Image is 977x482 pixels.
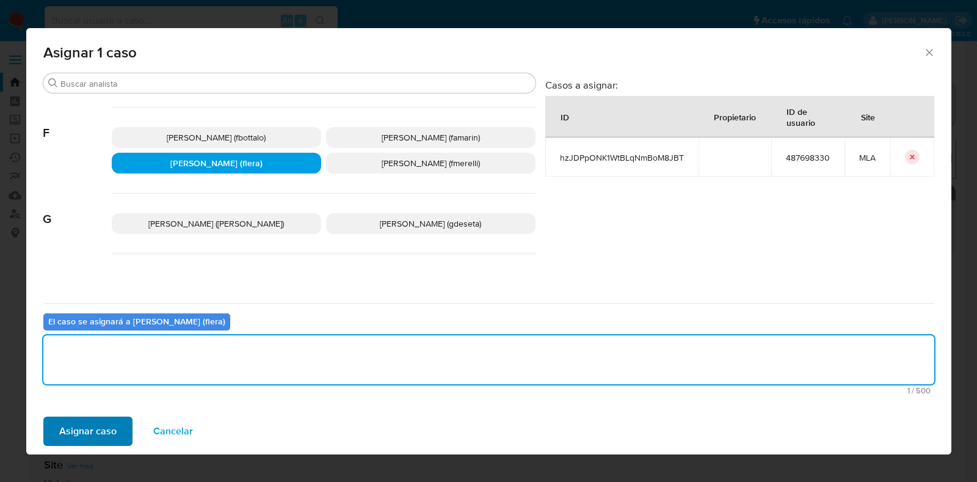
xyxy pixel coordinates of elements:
button: icon-button [905,150,920,164]
div: [PERSON_NAME] ([PERSON_NAME]) [112,213,321,234]
span: I [43,254,112,287]
span: F [43,108,112,141]
span: [PERSON_NAME] (famarin) [382,131,480,144]
span: G [43,194,112,227]
div: Site [846,102,890,131]
span: Máximo 500 caracteres [47,387,931,395]
div: Propietario [699,102,771,131]
div: [PERSON_NAME] (flera) [112,153,321,173]
span: [PERSON_NAME] (flera) [170,157,263,169]
span: Cancelar [153,418,193,445]
div: [PERSON_NAME] (fmerelli) [326,153,536,173]
span: [PERSON_NAME] (gdeseta) [380,217,481,230]
div: [PERSON_NAME] (fbottalo) [112,127,321,148]
div: assign-modal [26,28,951,455]
button: Cancelar [137,417,209,446]
span: Asignar 1 caso [43,45,924,60]
span: Asignar caso [59,418,117,445]
button: Asignar caso [43,417,133,446]
input: Buscar analista [60,78,531,89]
span: 487698330 [786,152,830,163]
div: [PERSON_NAME] (famarin) [326,127,536,148]
button: Cerrar ventana [923,46,934,57]
div: [PERSON_NAME] (gdeseta) [326,213,536,234]
span: [PERSON_NAME] (fmerelli) [382,157,480,169]
span: [PERSON_NAME] (fbottalo) [167,131,266,144]
h3: Casos a asignar: [545,79,934,91]
b: El caso se asignará a [PERSON_NAME] (flera) [48,315,225,327]
span: [PERSON_NAME] ([PERSON_NAME]) [148,217,284,230]
span: MLA [859,152,876,163]
button: Buscar [48,78,58,88]
div: ID de usuario [772,97,844,137]
span: hzJDPpONK1WtBLqNmBoM8JBT [560,152,684,163]
div: ID [546,102,584,131]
